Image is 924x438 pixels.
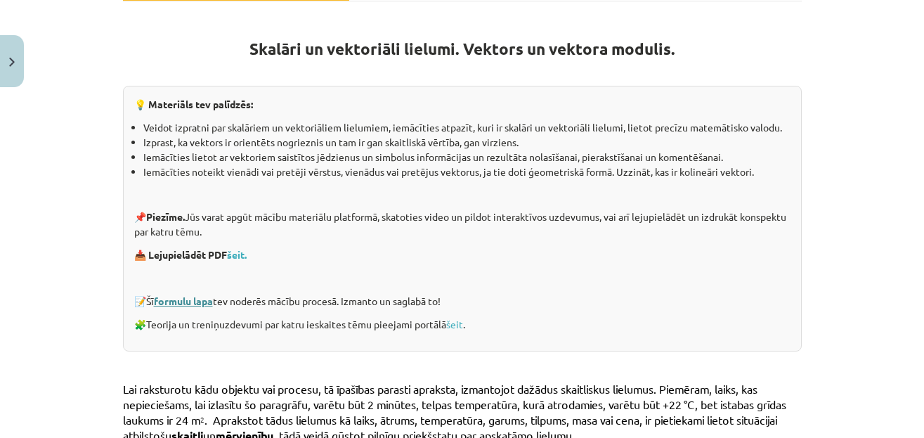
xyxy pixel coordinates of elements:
li: Iemācīties lietot ar vektoriem saistītos jēdzienus un simbolus informācijas un rezultāta nolasīša... [143,150,790,165]
span: Lai raksturotu kādu objektu vai procesu, tā īpašības parasti apraksta, izmantojot dažādus skaitli... [123,382,757,411]
p: 📌 Jūs varat apgūt mācību materiālu platformā, skatoties video un pildot interaktīvos uzdevumus, v... [134,210,790,239]
span: 2 [200,414,204,425]
img: icon-close-lesson-0947bae3869378f0d4975bcd49f059093ad1ed9edebbc8119c70593378902aed.svg [9,58,15,67]
li: Izprast, ka vektors ir orientēts nogrieznis un tam ir gan skaitliskā vērtība, gan virziens. [143,135,790,150]
p: 🧩 Teorija un treniņuzdevumi par katru ieskaites tēmu pieejami portālā . [134,317,790,332]
li: Iemācīties noteikt vienādi vai pretēji vērstus, vienādus vai pretējus vektorus, ja tie doti ģeome... [143,165,790,179]
li: Veidot izpratni par skalāriem un vektoriāliem lielumiem, iemācīties atpazīt, kuri ir skalāri un v... [143,120,790,135]
strong: 💡 Materiāls tev palīdzēs: [134,98,253,110]
a: formulu lapa [154,295,213,307]
p: 📝 Šī tev noderēs mācību procesā. Izmanto un saglabā to! [134,294,790,309]
strong: Piezīme. [146,210,185,223]
strong: 📥 Lejupielādēt PDF [134,248,249,261]
a: šeit [446,318,463,330]
strong: Skalāri un vektoriāli lielumi. Vektors un vektora modulis. [249,39,675,59]
a: šeit. [227,248,247,261]
span: 22 [669,397,682,411]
